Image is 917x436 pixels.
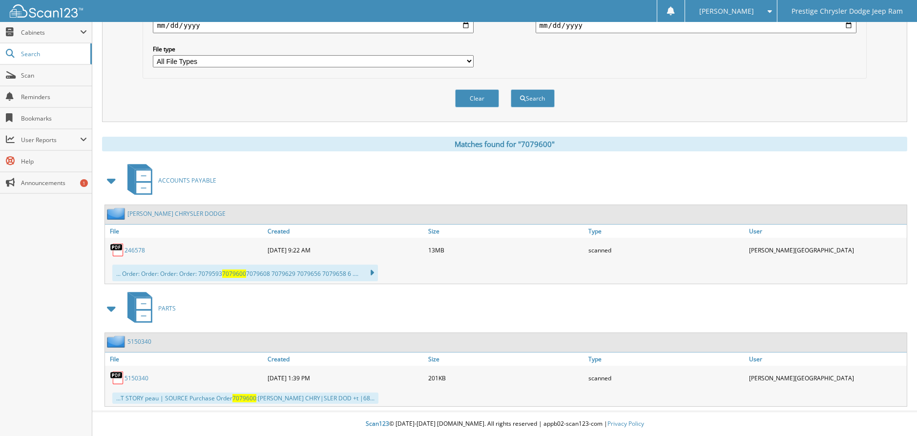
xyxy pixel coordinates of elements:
[10,4,83,18] img: scan123-logo-white.svg
[366,419,389,428] span: Scan123
[153,45,474,53] label: File type
[127,209,226,218] a: [PERSON_NAME] CHRYSLER DODGE
[92,412,917,436] div: © [DATE]-[DATE] [DOMAIN_NAME]. All rights reserved | appb02-scan123-com |
[232,394,256,402] span: 7079600
[158,304,176,312] span: PARTS
[586,225,746,238] a: Type
[112,265,378,281] div: ... Order: Order: Order: Order: 7079593 7079608 7079629 7079656 7079658 6 ....
[586,353,746,366] a: Type
[792,8,903,14] span: Prestige Chrysler Dodge Jeep Ram
[586,368,746,388] div: scanned
[107,335,127,348] img: folder2.png
[607,419,644,428] a: Privacy Policy
[153,18,474,33] input: start
[426,240,586,260] div: 13MB
[80,179,88,187] div: 1
[21,50,85,58] span: Search
[426,225,586,238] a: Size
[122,289,176,328] a: PARTS
[426,368,586,388] div: 201KB
[125,374,148,382] a: 5150340
[747,368,907,388] div: [PERSON_NAME][GEOGRAPHIC_DATA]
[158,176,216,185] span: ACCOUNTS PAYABLE
[105,353,265,366] a: File
[265,353,425,366] a: Created
[747,353,907,366] a: User
[265,240,425,260] div: [DATE] 9:22 AM
[511,89,555,107] button: Search
[222,270,246,278] span: 7079600
[112,393,378,404] div: ...T STORY peau | SOURCE Purchase Order :[PERSON_NAME] CHRY|SLER DOD +t |68...
[110,243,125,257] img: PDF.png
[110,371,125,385] img: PDF.png
[586,240,746,260] div: scanned
[21,157,87,166] span: Help
[747,240,907,260] div: [PERSON_NAME][GEOGRAPHIC_DATA]
[21,136,80,144] span: User Reports
[536,18,856,33] input: end
[21,71,87,80] span: Scan
[21,28,80,37] span: Cabinets
[265,225,425,238] a: Created
[127,337,151,346] a: 5150340
[747,225,907,238] a: User
[426,353,586,366] a: Size
[21,93,87,101] span: Reminders
[122,161,216,200] a: ACCOUNTS PAYABLE
[102,137,907,151] div: Matches found for "7079600"
[455,89,499,107] button: Clear
[105,225,265,238] a: File
[125,246,145,254] a: 246578
[265,368,425,388] div: [DATE] 1:39 PM
[107,208,127,220] img: folder2.png
[21,114,87,123] span: Bookmarks
[21,179,87,187] span: Announcements
[699,8,754,14] span: [PERSON_NAME]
